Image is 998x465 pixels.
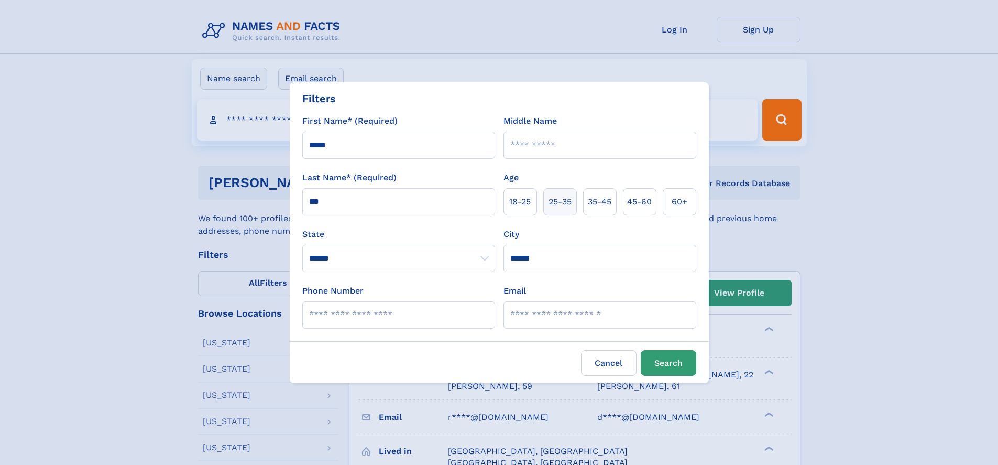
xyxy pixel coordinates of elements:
[302,91,336,106] div: Filters
[302,285,364,297] label: Phone Number
[302,115,398,127] label: First Name* (Required)
[627,196,652,208] span: 45‑60
[302,228,495,241] label: State
[588,196,611,208] span: 35‑45
[509,196,531,208] span: 18‑25
[503,228,519,241] label: City
[641,350,696,376] button: Search
[672,196,687,208] span: 60+
[503,285,526,297] label: Email
[503,171,519,184] label: Age
[302,171,397,184] label: Last Name* (Required)
[581,350,637,376] label: Cancel
[549,196,572,208] span: 25‑35
[503,115,557,127] label: Middle Name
